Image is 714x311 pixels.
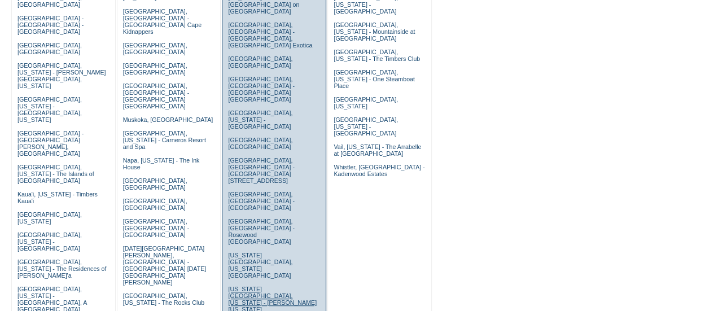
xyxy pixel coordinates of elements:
[123,292,205,306] a: [GEOGRAPHIC_DATA], [US_STATE] - The Rocks Club
[228,109,292,130] a: [GEOGRAPHIC_DATA], [US_STATE] - [GEOGRAPHIC_DATA]
[334,21,415,42] a: [GEOGRAPHIC_DATA], [US_STATE] - Mountainside at [GEOGRAPHIC_DATA]
[123,82,189,109] a: [GEOGRAPHIC_DATA], [GEOGRAPHIC_DATA] - [GEOGRAPHIC_DATA] [GEOGRAPHIC_DATA]
[17,211,82,225] a: [GEOGRAPHIC_DATA], [US_STATE]
[228,55,292,69] a: [GEOGRAPHIC_DATA], [GEOGRAPHIC_DATA]
[17,259,107,279] a: [GEOGRAPHIC_DATA], [US_STATE] - The Residences of [PERSON_NAME]'a
[17,96,82,123] a: [GEOGRAPHIC_DATA], [US_STATE] - [GEOGRAPHIC_DATA], [US_STATE]
[228,218,294,245] a: [GEOGRAPHIC_DATA], [GEOGRAPHIC_DATA] - Rosewood [GEOGRAPHIC_DATA]
[17,231,82,252] a: [GEOGRAPHIC_DATA], [US_STATE] - [GEOGRAPHIC_DATA]
[228,21,312,49] a: [GEOGRAPHIC_DATA], [GEOGRAPHIC_DATA] - [GEOGRAPHIC_DATA], [GEOGRAPHIC_DATA] Exotica
[123,157,200,170] a: Napa, [US_STATE] - The Ink House
[17,164,94,184] a: [GEOGRAPHIC_DATA], [US_STATE] - The Islands of [GEOGRAPHIC_DATA]
[228,157,294,184] a: [GEOGRAPHIC_DATA], [GEOGRAPHIC_DATA] - [GEOGRAPHIC_DATA][STREET_ADDRESS]
[228,137,292,150] a: [GEOGRAPHIC_DATA], [GEOGRAPHIC_DATA]
[334,69,415,89] a: [GEOGRAPHIC_DATA], [US_STATE] - One Steamboat Place
[334,116,398,137] a: [GEOGRAPHIC_DATA], [US_STATE] - [GEOGRAPHIC_DATA]
[228,252,292,279] a: [US_STATE][GEOGRAPHIC_DATA], [US_STATE][GEOGRAPHIC_DATA]
[334,49,420,62] a: [GEOGRAPHIC_DATA], [US_STATE] - The Timbers Club
[123,245,206,286] a: [DATE][GEOGRAPHIC_DATA][PERSON_NAME], [GEOGRAPHIC_DATA] - [GEOGRAPHIC_DATA] [DATE][GEOGRAPHIC_DAT...
[228,76,294,103] a: [GEOGRAPHIC_DATA], [GEOGRAPHIC_DATA] - [GEOGRAPHIC_DATA] [GEOGRAPHIC_DATA]
[334,96,398,109] a: [GEOGRAPHIC_DATA], [US_STATE]
[123,198,187,211] a: [GEOGRAPHIC_DATA], [GEOGRAPHIC_DATA]
[228,191,294,211] a: [GEOGRAPHIC_DATA], [GEOGRAPHIC_DATA] - [GEOGRAPHIC_DATA]
[123,42,187,55] a: [GEOGRAPHIC_DATA], [GEOGRAPHIC_DATA]
[17,191,98,204] a: Kaua'i, [US_STATE] - Timbers Kaua'i
[123,177,187,191] a: [GEOGRAPHIC_DATA], [GEOGRAPHIC_DATA]
[123,116,213,123] a: Muskoka, [GEOGRAPHIC_DATA]
[123,130,206,150] a: [GEOGRAPHIC_DATA], [US_STATE] - Carneros Resort and Spa
[17,15,84,35] a: [GEOGRAPHIC_DATA] - [GEOGRAPHIC_DATA] - [GEOGRAPHIC_DATA]
[17,62,106,89] a: [GEOGRAPHIC_DATA], [US_STATE] - [PERSON_NAME][GEOGRAPHIC_DATA], [US_STATE]
[17,42,82,55] a: [GEOGRAPHIC_DATA], [GEOGRAPHIC_DATA]
[123,62,187,76] a: [GEOGRAPHIC_DATA], [GEOGRAPHIC_DATA]
[123,218,189,238] a: [GEOGRAPHIC_DATA], [GEOGRAPHIC_DATA] - [GEOGRAPHIC_DATA]
[123,8,202,35] a: [GEOGRAPHIC_DATA], [GEOGRAPHIC_DATA] - [GEOGRAPHIC_DATA] Cape Kidnappers
[334,164,424,177] a: Whistler, [GEOGRAPHIC_DATA] - Kadenwood Estates
[17,130,84,157] a: [GEOGRAPHIC_DATA] - [GEOGRAPHIC_DATA][PERSON_NAME], [GEOGRAPHIC_DATA]
[334,143,421,157] a: Vail, [US_STATE] - The Arrabelle at [GEOGRAPHIC_DATA]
